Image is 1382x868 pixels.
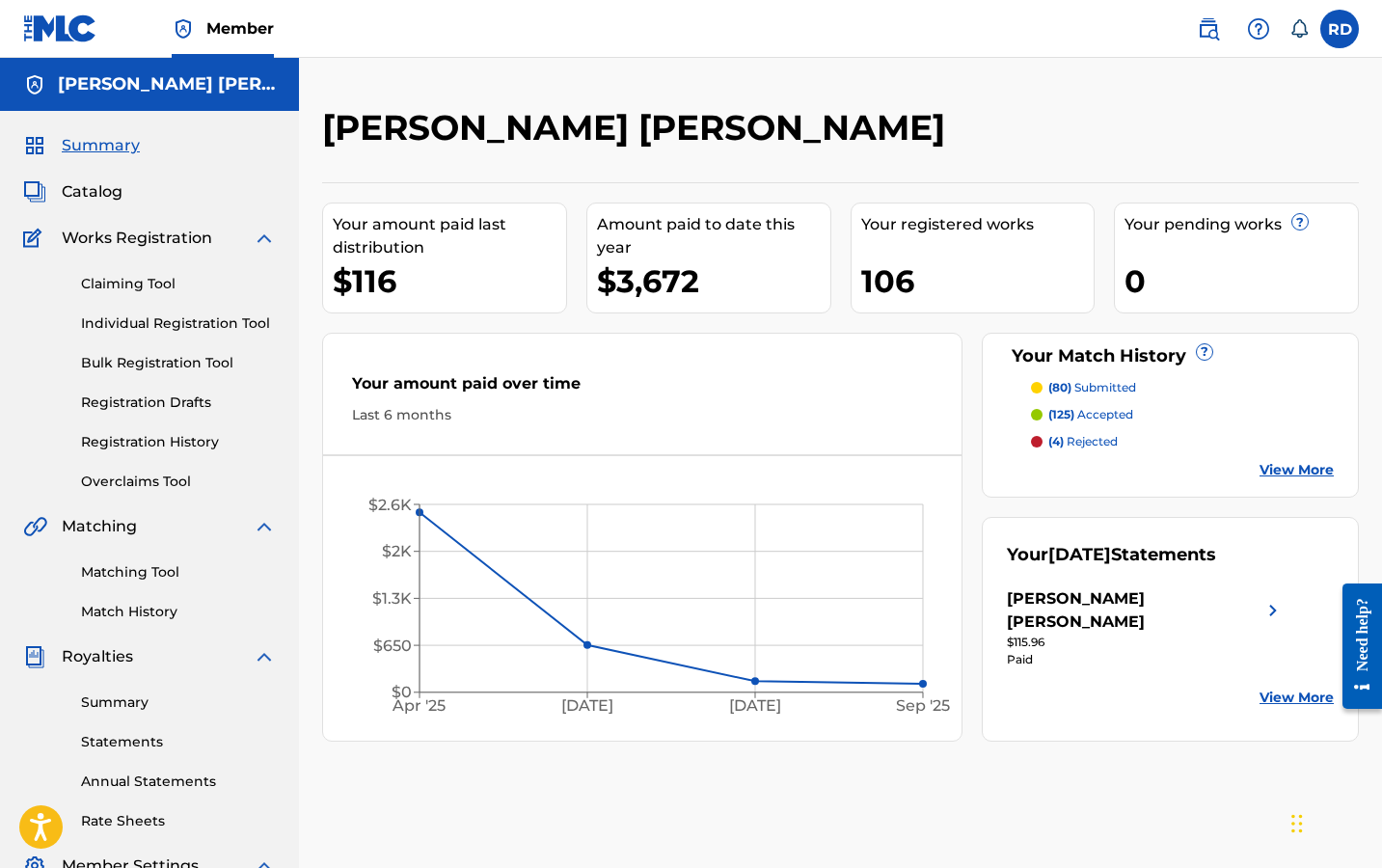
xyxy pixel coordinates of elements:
[382,542,412,560] tspan: $2K
[23,180,122,203] a: CatalogCatalog
[23,645,46,668] img: Royalties
[23,73,46,96] img: Accounts
[1289,19,1309,39] div: Notifications
[1260,688,1334,708] a: View More
[597,259,830,303] div: $3,672
[393,696,447,715] tspan: Apr '25
[1031,406,1334,423] a: (125) accepted
[1048,380,1071,394] span: (80)
[1048,434,1064,448] span: (4)
[1197,17,1220,41] img: search
[1292,214,1308,230] span: ?
[1031,379,1334,396] a: (80) submitted
[81,432,276,452] a: Registration History
[1247,17,1270,41] img: help
[253,645,276,668] img: expand
[373,637,412,655] tspan: $650
[1048,406,1133,423] p: accepted
[352,372,933,405] div: Your amount paid over time
[81,274,276,294] a: Claiming Tool
[81,393,276,413] a: Registration Drafts
[1007,542,1216,568] div: Your Statements
[81,602,276,622] a: Match History
[23,134,46,157] img: Summary
[1007,651,1285,668] div: Paid
[23,134,140,157] a: SummarySummary
[23,180,46,203] img: Catalog
[1007,587,1261,634] div: [PERSON_NAME] [PERSON_NAME]
[861,213,1095,236] div: Your registered works
[597,213,830,259] div: Amount paid to date this year
[861,259,1095,303] div: 106
[81,353,276,373] a: Bulk Registration Tool
[896,696,950,715] tspan: Sep '25
[81,562,276,583] a: Matching Tool
[1048,379,1136,396] p: submitted
[253,227,276,250] img: expand
[81,772,276,792] a: Annual Statements
[62,227,212,250] span: Works Registration
[172,17,195,41] img: Top Rightsholder
[372,589,412,608] tspan: $1.3K
[333,213,566,259] div: Your amount paid last distribution
[1048,433,1118,450] p: rejected
[1291,795,1303,853] div: Drag
[1320,10,1359,48] div: User Menu
[206,17,274,40] span: Member
[392,683,412,701] tspan: $0
[1048,407,1074,421] span: (125)
[62,645,133,668] span: Royalties
[1239,10,1278,48] div: Help
[81,811,276,831] a: Rate Sheets
[1125,213,1358,236] div: Your pending works
[322,106,955,149] h2: [PERSON_NAME] [PERSON_NAME]
[1007,343,1334,369] div: Your Match History
[62,134,140,157] span: Summary
[1007,634,1285,651] div: $115.96
[1260,460,1334,480] a: View More
[81,313,276,334] a: Individual Registration Tool
[62,180,122,203] span: Catalog
[1286,775,1382,868] iframe: Chat Widget
[81,732,276,752] a: Statements
[561,696,613,715] tspan: [DATE]
[1007,587,1285,668] a: [PERSON_NAME] [PERSON_NAME]right chevron icon$115.96Paid
[23,14,97,42] img: MLC Logo
[23,227,48,250] img: Works Registration
[729,696,781,715] tspan: [DATE]
[1189,10,1228,48] a: Public Search
[253,515,276,538] img: expand
[58,73,276,95] h5: Rommel Alexander Donald
[368,496,412,514] tspan: $2.6K
[352,405,933,425] div: Last 6 months
[1031,433,1334,450] a: (4) rejected
[1261,587,1285,634] img: right chevron icon
[1048,544,1111,565] span: [DATE]
[81,472,276,492] a: Overclaims Tool
[1125,259,1358,303] div: 0
[333,259,566,303] div: $116
[23,515,47,538] img: Matching
[1197,344,1212,360] span: ?
[62,515,137,538] span: Matching
[1328,567,1382,726] iframe: Resource Center
[81,692,276,713] a: Summary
